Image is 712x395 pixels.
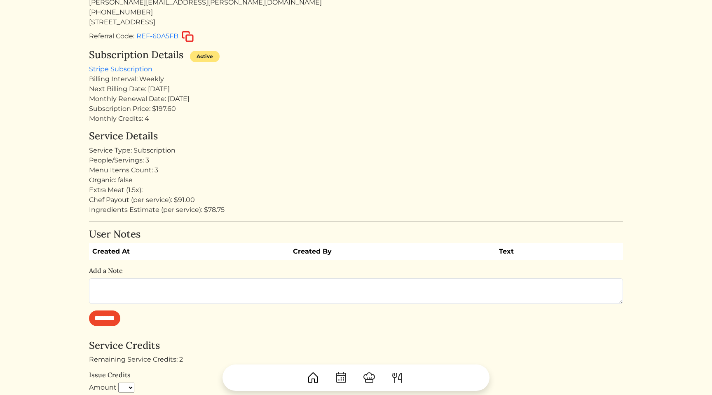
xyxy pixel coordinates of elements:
img: ChefHat-a374fb509e4f37eb0702ca99f5f64f3b6956810f32a249b33092029f8484b388.svg [363,371,376,384]
div: Monthly Credits: 4 [89,114,623,124]
button: REF-60A5FB [136,31,194,42]
h4: Service Credits [89,340,623,352]
div: Menu Items Count: 3 [89,165,623,175]
img: CalendarDots-5bcf9d9080389f2a281d69619e1c85352834be518fbc73d9501aef674afc0d57.svg [335,371,348,384]
img: House-9bf13187bcbb5817f509fe5e7408150f90897510c4275e13d0d5fca38e0b5951.svg [307,371,320,384]
div: Service Type: Subscription [89,146,623,155]
div: Organic: false [89,175,623,185]
img: ForkKnife-55491504ffdb50bab0c1e09e7649658475375261d09fd45db06cec23bce548bf.svg [391,371,404,384]
h6: Add a Note [89,267,623,275]
div: Subscription Price: $197.60 [89,104,623,114]
div: Active [190,51,220,62]
th: Created By [290,243,496,260]
a: Stripe Subscription [89,65,152,73]
h4: User Notes [89,228,623,240]
div: Billing Interval: Weekly [89,74,623,84]
span: Referral Code: [89,32,134,40]
th: Created At [89,243,290,260]
img: copy-c88c4d5ff2289bbd861d3078f624592c1430c12286b036973db34a3c10e19d95.svg [182,31,194,42]
h4: Service Details [89,130,623,142]
h4: Subscription Details [89,49,183,61]
div: Chef Payout (per service): $91.00 [89,195,623,205]
div: Next Billing Date: [DATE] [89,84,623,94]
div: [STREET_ADDRESS] [89,17,623,27]
div: Ingredients Estimate (per service): $78.75 [89,205,623,215]
div: Monthly Renewal Date: [DATE] [89,94,623,104]
div: [PHONE_NUMBER] [89,7,623,17]
div: People/Servings: 3 [89,155,623,165]
th: Text [496,243,593,260]
span: REF-60A5FB [136,32,178,40]
div: Remaining Service Credits: 2 [89,355,623,364]
div: Extra Meat (1.5x): [89,185,623,195]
